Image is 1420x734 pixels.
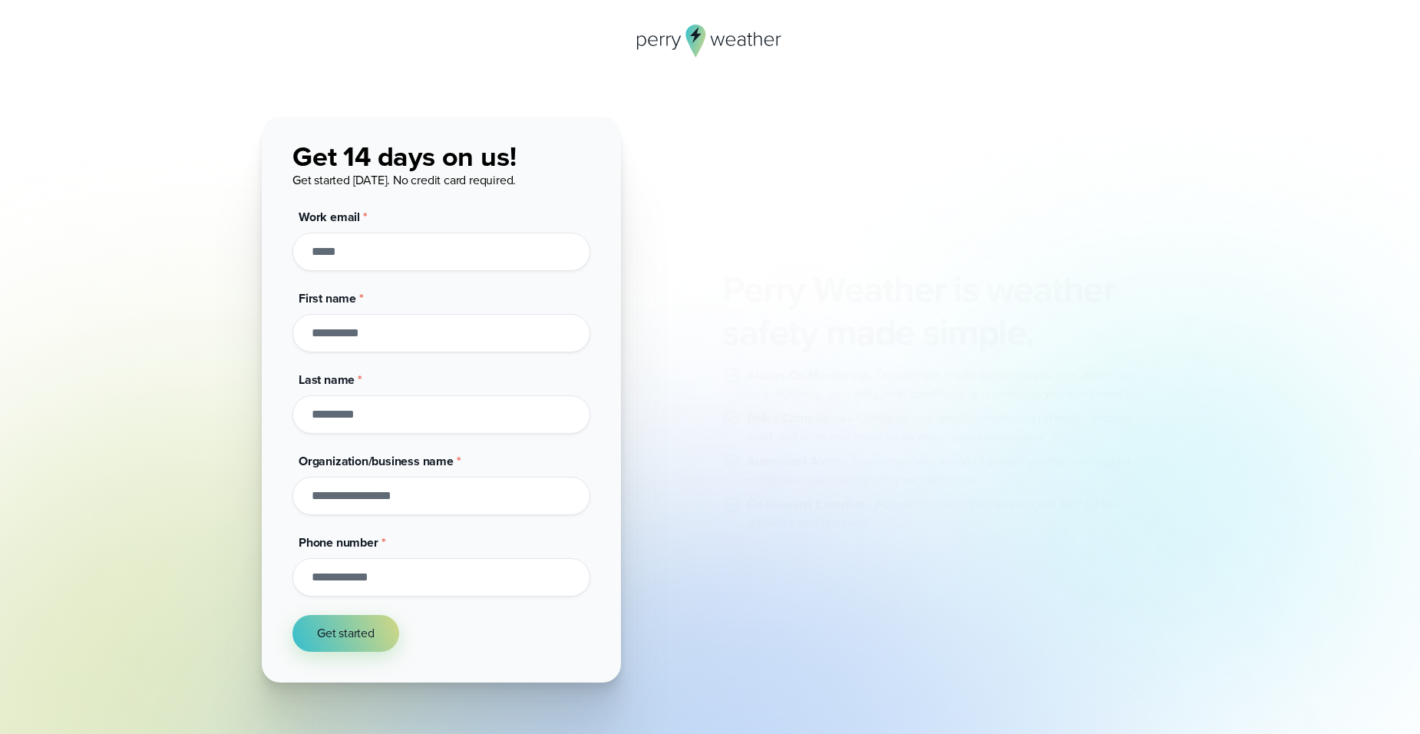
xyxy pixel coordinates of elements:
[299,371,355,388] span: Last name
[292,136,516,177] span: Get 14 days on us!
[299,289,356,307] span: First name
[299,208,360,226] span: Work email
[292,615,399,652] button: Get started
[292,171,516,189] span: Get started [DATE]. No credit card required.
[299,534,378,551] span: Phone number
[317,624,375,643] span: Get started
[299,452,454,470] span: Organization/business name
